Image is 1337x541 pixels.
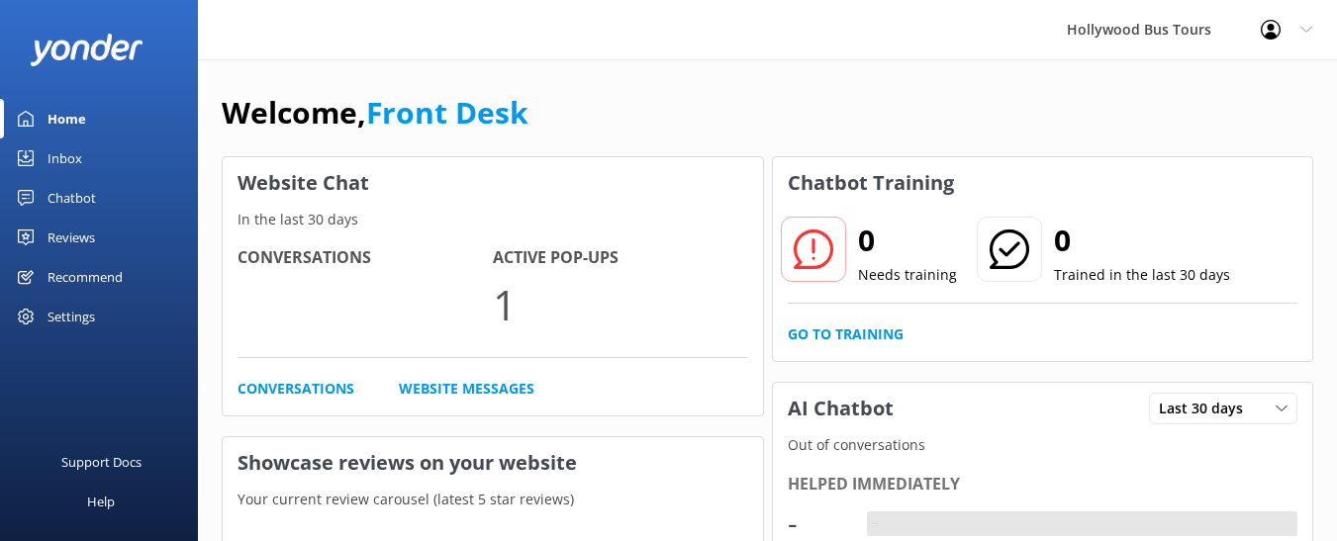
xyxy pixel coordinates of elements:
p: 1 [493,271,748,337]
h1: Welcome, [222,89,528,136]
p: In the last 30 days [223,209,763,230]
div: - [867,511,882,537]
span: Last 30 days [1159,398,1255,419]
h2: 0 [1054,217,1230,264]
h2: 0 [858,217,957,264]
div: Home [48,99,86,138]
p: Trained in the last 30 days [1054,264,1230,286]
p: Needs training [858,264,957,286]
div: Inbox [48,138,82,178]
h4: Active Pop-ups [493,245,748,271]
a: Go to Training [788,323,904,345]
div: Chatbot [48,178,96,218]
div: Helped immediately [788,472,1298,497]
h3: Chatbot Training [773,157,969,209]
div: Recommend [48,257,123,297]
div: Reviews [48,218,95,257]
p: Out of conversations [773,434,1313,456]
div: Settings [48,297,95,336]
h3: Showcase reviews on your website [223,437,763,489]
div: Support Docs [61,442,142,482]
a: Conversations [238,378,354,400]
img: yonder-white-logo.png [30,34,143,66]
a: Front Desk [366,92,528,133]
h3: Website Chat [223,157,763,209]
div: Help [87,482,115,521]
a: Website Messages [399,378,534,400]
h4: Conversations [238,245,493,271]
p: Your current review carousel (latest 5 star reviews) [223,489,763,510]
h3: AI Chatbot [773,383,908,434]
